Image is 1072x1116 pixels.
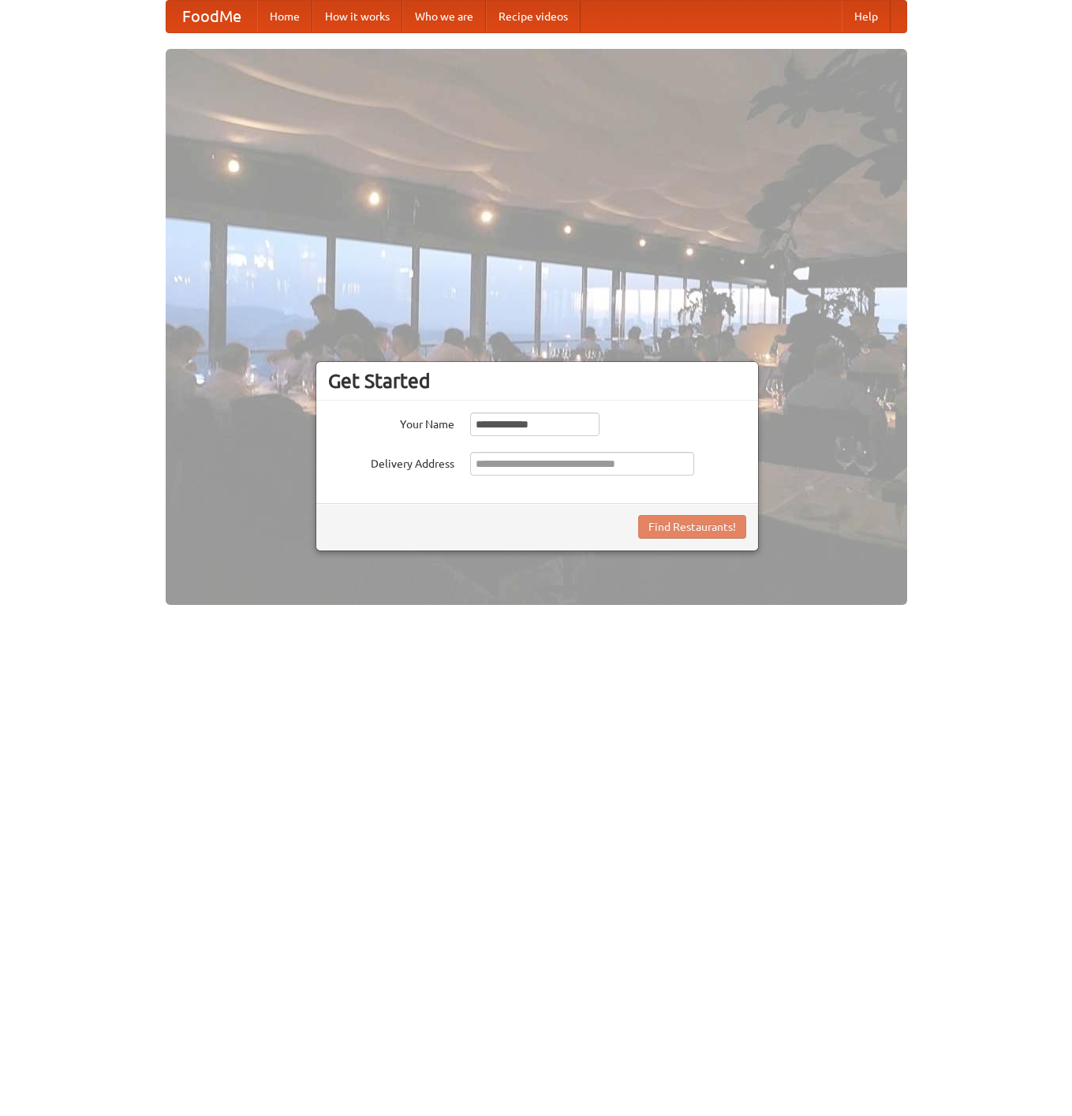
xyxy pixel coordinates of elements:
[257,1,312,32] a: Home
[402,1,486,32] a: Who we are
[486,1,581,32] a: Recipe videos
[328,412,454,432] label: Your Name
[842,1,891,32] a: Help
[328,369,746,393] h3: Get Started
[312,1,402,32] a: How it works
[638,515,746,539] button: Find Restaurants!
[166,1,257,32] a: FoodMe
[328,452,454,472] label: Delivery Address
